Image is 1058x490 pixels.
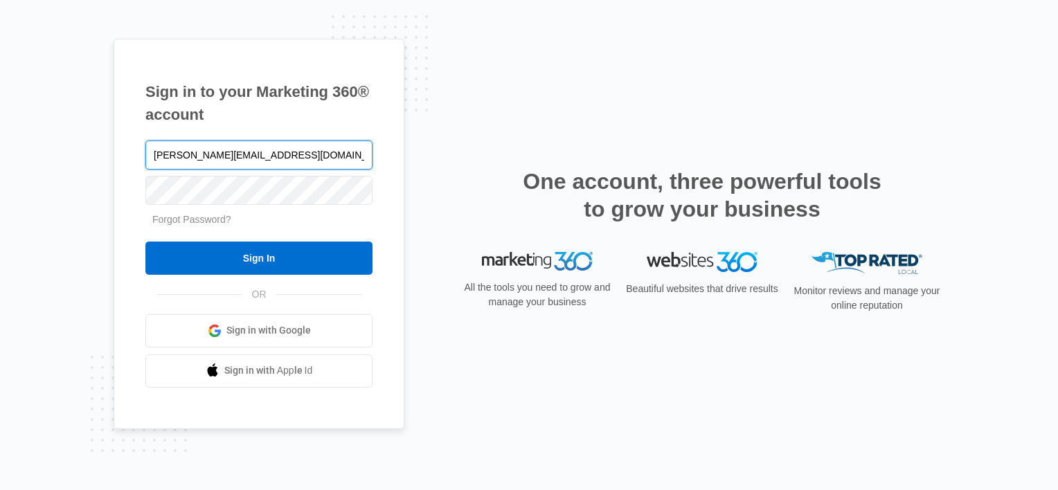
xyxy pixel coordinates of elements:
img: Marketing 360 [482,252,593,271]
a: Sign in with Google [145,314,373,347]
input: Sign In [145,242,373,275]
span: Sign in with Apple Id [224,363,313,378]
a: Forgot Password? [152,214,231,225]
img: Websites 360 [647,252,757,272]
p: Beautiful websites that drive results [625,282,780,296]
span: Sign in with Google [226,323,311,338]
span: OR [242,287,276,302]
img: Top Rated Local [812,252,922,275]
h1: Sign in to your Marketing 360® account [145,80,373,126]
p: All the tools you need to grow and manage your business [460,280,615,309]
h2: One account, three powerful tools to grow your business [519,167,886,223]
a: Sign in with Apple Id [145,354,373,388]
p: Monitor reviews and manage your online reputation [789,284,944,313]
input: Email [145,140,373,170]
